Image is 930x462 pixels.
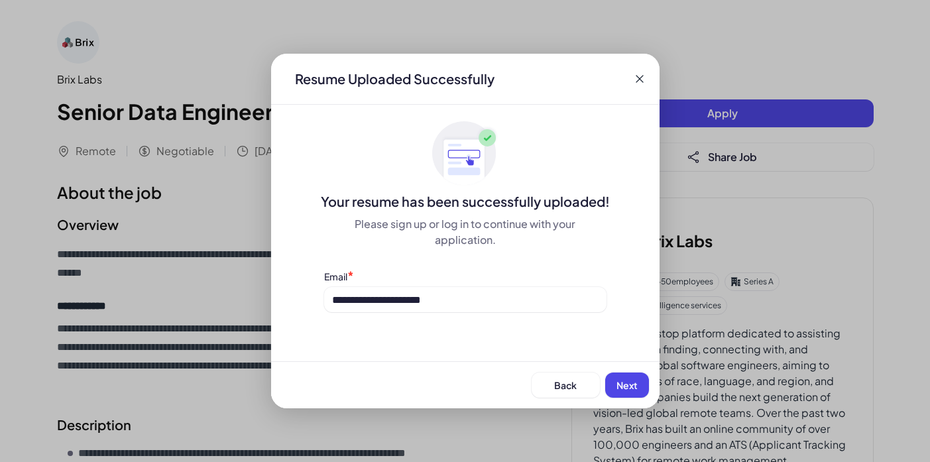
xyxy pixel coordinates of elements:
button: Back [532,373,600,398]
label: Email [324,270,347,282]
span: Next [616,379,638,391]
span: Back [554,379,577,391]
div: Please sign up or log in to continue with your application. [324,216,607,248]
button: Next [605,373,649,398]
div: Your resume has been successfully uploaded! [271,192,660,211]
div: Resume Uploaded Successfully [284,70,505,88]
img: ApplyedMaskGroup3.svg [432,121,498,187]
